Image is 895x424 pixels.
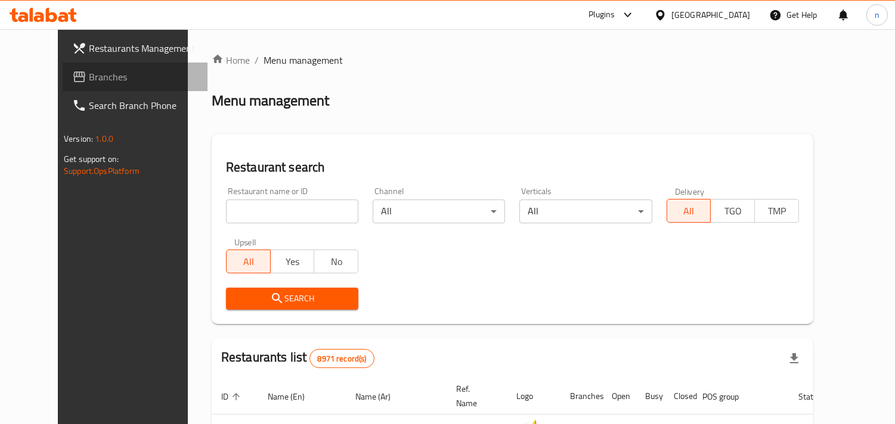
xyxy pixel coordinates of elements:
span: Search [236,291,349,306]
span: 8971 record(s) [310,353,373,364]
span: Name (Ar) [355,389,406,404]
a: Search Branch Phone [63,91,208,120]
nav: breadcrumb [212,53,813,67]
a: Restaurants Management [63,34,208,63]
input: Search for restaurant name or ID.. [226,199,358,223]
button: All [226,250,271,273]
button: Yes [270,250,315,273]
span: Status [798,389,837,404]
span: Restaurants Management [89,41,198,55]
div: All [373,199,505,223]
button: Search [226,288,358,310]
th: Open [602,378,636,414]
div: Export file [780,344,809,373]
span: All [672,202,707,220]
label: Upsell [234,238,256,246]
span: Ref. Name [456,382,493,410]
a: Home [212,53,250,67]
a: Support.OpsPlatform [64,163,140,179]
a: Branches [63,63,208,91]
div: Plugins [589,8,615,22]
th: Branches [560,378,602,414]
button: All [667,199,711,223]
li: / [255,53,259,67]
span: 1.0.0 [95,131,113,146]
span: Get support on: [64,151,119,167]
span: Name (En) [268,389,320,404]
h2: Menu management [212,91,329,110]
span: TGO [716,202,750,220]
button: No [314,250,358,273]
th: Busy [636,378,664,414]
h2: Restaurants list [221,348,374,368]
span: All [231,253,266,270]
th: Closed [664,378,693,414]
button: TMP [754,199,799,223]
span: No [319,253,354,270]
label: Delivery [675,187,705,195]
span: Yes [275,253,310,270]
div: All [519,199,652,223]
span: TMP [760,202,794,220]
span: Version: [64,131,93,146]
div: [GEOGRAPHIC_DATA] [671,8,750,21]
span: Branches [89,70,198,84]
span: ID [221,389,244,404]
div: Total records count [309,349,374,368]
span: POS group [702,389,754,404]
button: TGO [710,199,755,223]
span: n [875,8,879,21]
span: Search Branch Phone [89,98,198,113]
th: Logo [507,378,560,414]
span: Menu management [264,53,343,67]
h2: Restaurant search [226,158,799,176]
